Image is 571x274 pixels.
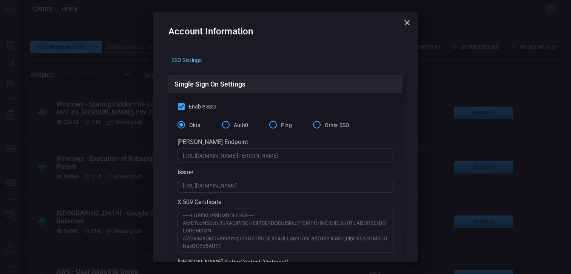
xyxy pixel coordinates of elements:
[174,80,245,88] h3: Single Sign On Settings
[177,198,394,206] div: X.509 Certificate
[325,121,349,129] span: Other SSO
[234,121,248,129] span: Auth0
[281,121,292,129] span: Ping
[177,259,394,266] div: [PERSON_NAME] AuthnContext (Optional)
[177,169,394,176] div: Issuer
[177,138,394,146] div: [PERSON_NAME] Endpoint
[189,121,201,129] span: Okta
[189,103,216,111] span: Enable SSO
[183,212,388,249] textarea: -----LOREM IPSUMDOLORS----- AMETcoNSEcteTuRADiPISCi+ElITSE4DOEiUSMo7TEMPOrINCIDIDUntUTLABOREEtDOL...
[168,24,403,48] h2: Account Information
